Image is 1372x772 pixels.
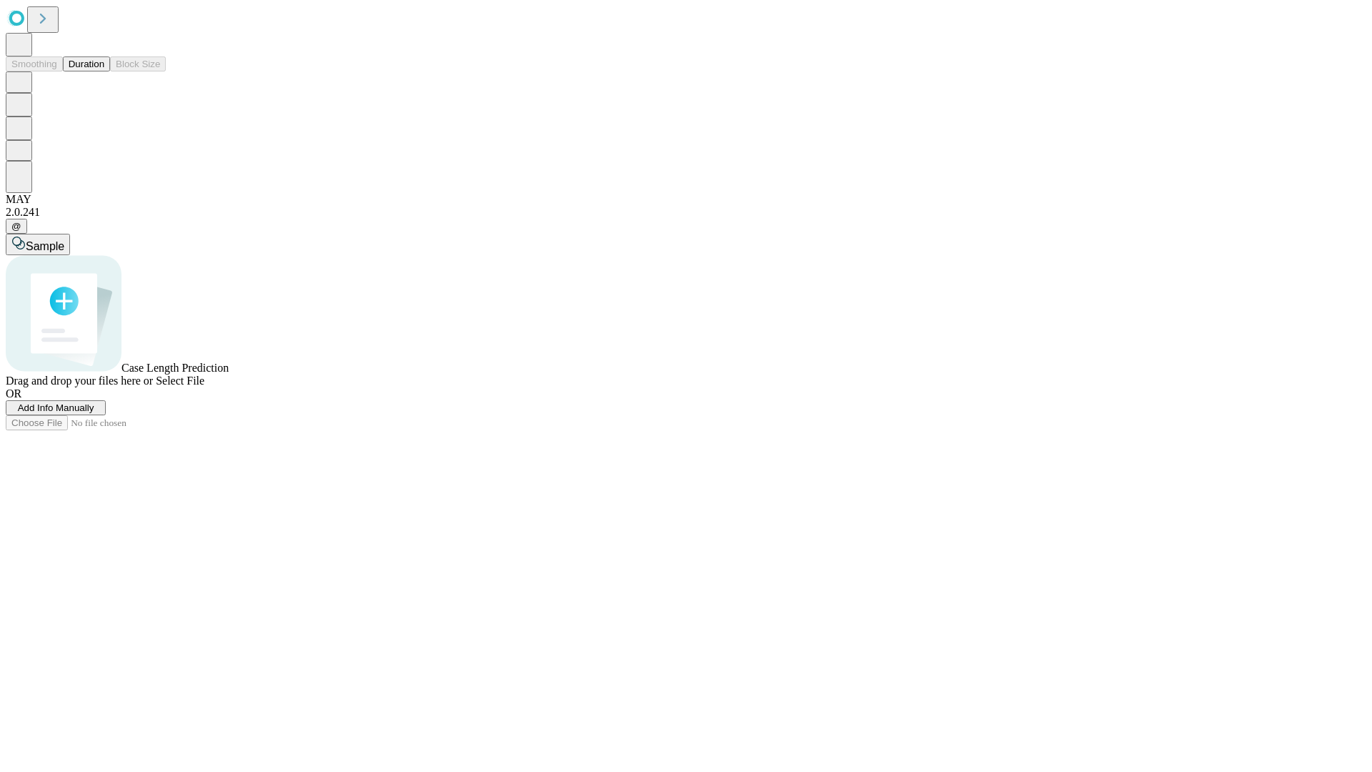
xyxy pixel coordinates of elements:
[18,402,94,413] span: Add Info Manually
[6,387,21,400] span: OR
[11,221,21,232] span: @
[121,362,229,374] span: Case Length Prediction
[6,234,70,255] button: Sample
[6,375,153,387] span: Drag and drop your files here or
[6,193,1366,206] div: MAY
[6,206,1366,219] div: 2.0.241
[6,219,27,234] button: @
[6,400,106,415] button: Add Info Manually
[6,56,63,71] button: Smoothing
[156,375,204,387] span: Select File
[63,56,110,71] button: Duration
[26,240,64,252] span: Sample
[110,56,166,71] button: Block Size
